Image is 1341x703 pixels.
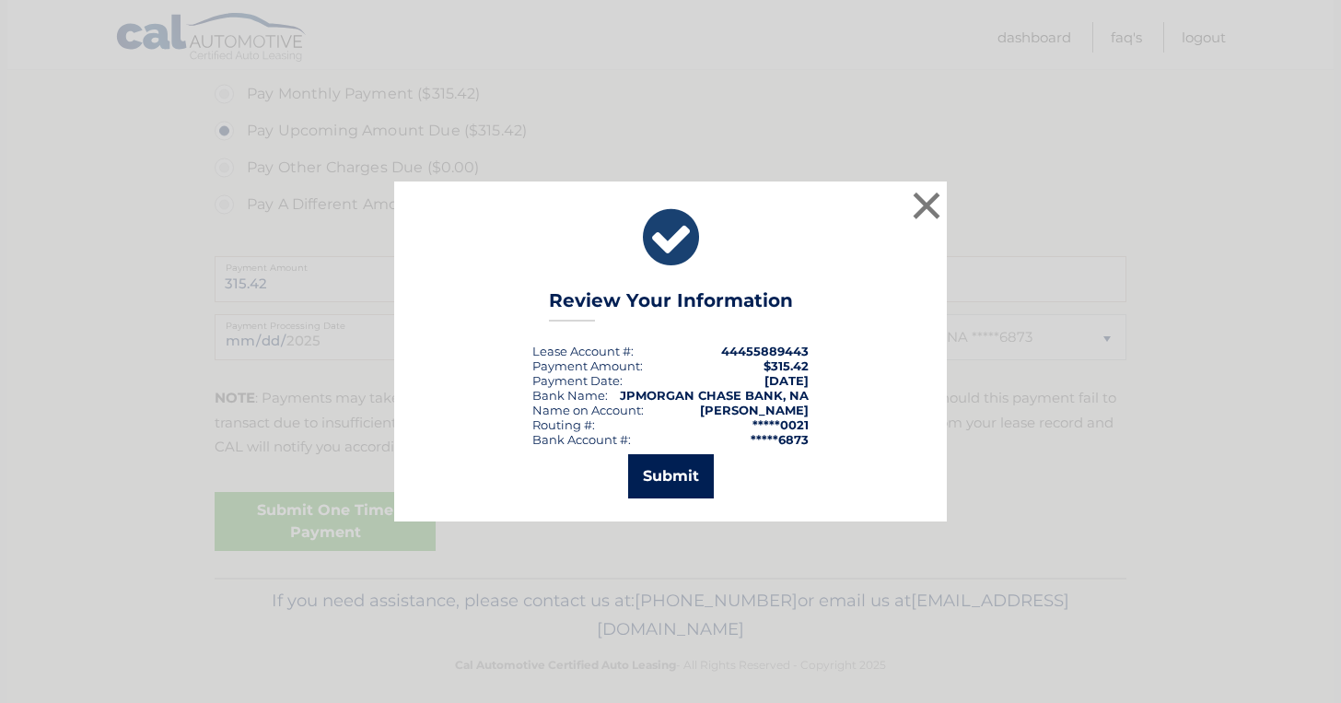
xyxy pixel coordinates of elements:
span: $315.42 [764,358,809,373]
h3: Review Your Information [549,289,793,322]
span: Payment Date [532,373,620,388]
div: Name on Account: [532,403,644,417]
strong: [PERSON_NAME] [700,403,809,417]
div: Lease Account #: [532,344,634,358]
div: Routing #: [532,417,595,432]
button: × [908,187,945,224]
div: : [532,373,623,388]
div: Payment Amount: [532,358,643,373]
button: Submit [628,454,714,498]
div: Bank Name: [532,388,608,403]
strong: 44455889443 [721,344,809,358]
div: Bank Account #: [532,432,631,447]
span: [DATE] [764,373,809,388]
strong: JPMORGAN CHASE BANK, NA [620,388,809,403]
